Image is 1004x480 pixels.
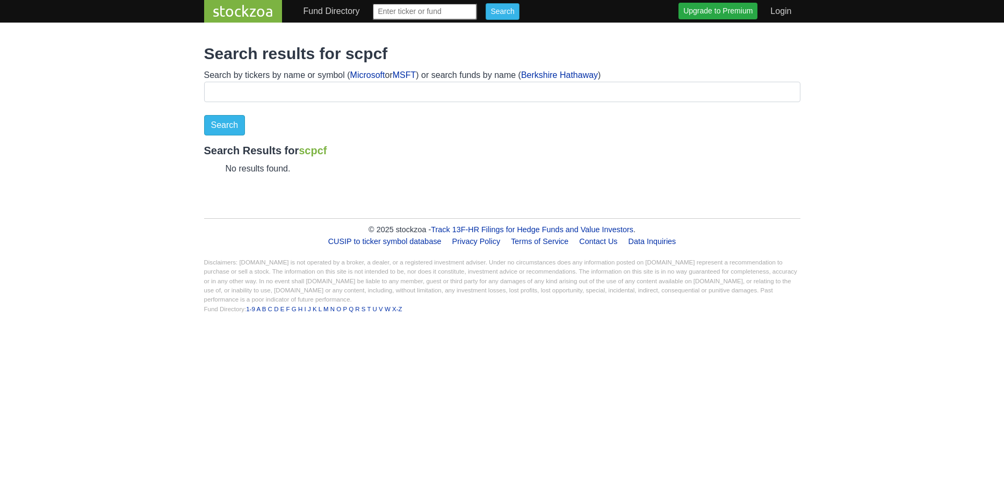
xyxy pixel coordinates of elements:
[268,306,272,312] a: C
[313,306,317,312] a: K
[319,306,322,312] a: L
[330,306,335,312] a: N
[367,306,371,312] a: T
[256,306,260,312] a: A
[204,224,800,236] div: © 2025 stockzoa - .
[204,144,800,157] h3: Search Results for
[246,306,255,312] a: 1-9
[280,306,285,312] a: E
[343,306,346,312] a: P
[372,3,477,20] input: Enter ticker or fund
[323,306,329,312] a: M
[766,1,796,22] a: Login
[507,233,573,250] a: Terms of Service
[678,3,757,19] a: Upgrade to Premium
[379,306,383,312] a: V
[521,70,598,80] a: Berkshire Hathaway
[204,258,800,314] div: Disclaimers: [DOMAIN_NAME] is not operated by a broker, a dealer, or a registered investment advi...
[575,233,622,250] a: Contact Us
[324,233,446,250] a: CUSIP to ticker symbol database
[262,306,266,312] a: B
[204,69,800,82] div: Search by tickers by name or symbol ( or ) or search funds by name ( )
[286,306,290,312] a: F
[448,233,505,250] a: Privacy Policy
[204,305,800,314] div: Fund Directory:
[274,306,278,312] a: D
[355,306,359,312] a: R
[336,306,341,312] a: O
[204,115,245,135] input: Search
[624,233,681,250] a: Data Inquiries
[204,44,800,63] h1: Search results for scpcf
[362,306,366,312] a: S
[373,306,377,312] a: U
[349,306,353,312] a: Q
[298,306,302,312] a: H
[393,70,416,80] a: MSFT
[226,162,800,175] p: No results found.
[385,306,391,312] a: W
[486,3,519,20] input: Search
[292,306,297,312] a: G
[305,306,306,312] a: I
[308,306,311,312] a: J
[431,225,633,234] a: Track 13F-HR Filings for Hedge Funds and Value Investors
[299,145,327,156] span: scpcf
[392,306,402,312] a: X-Z
[350,70,385,80] a: Microsoft
[299,1,364,22] a: Fund Directory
